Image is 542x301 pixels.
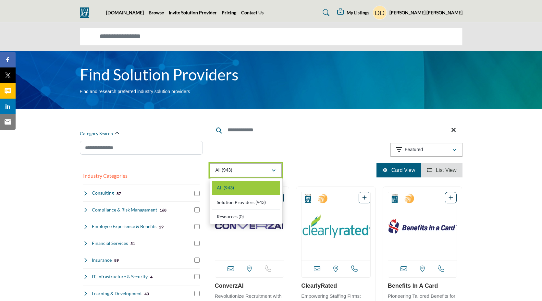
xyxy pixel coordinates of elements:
input: Select IT, Infrastructure & Security checkbox [194,274,200,279]
p: Find and research preferred industry solution providers [80,89,190,95]
button: Industry Categories [83,172,128,180]
a: Open Listing in new tab [388,192,457,260]
div: 168 Results For Compliance & Risk Management [160,207,166,213]
div: 89 Results For Insurance [114,257,119,263]
h4: IT, Infrastructure & Security: Technology infrastructure, cybersecurity, and IT support services ... [92,273,148,280]
img: 2025 Staffing World Exhibitors Badge Icon [404,194,414,203]
h5: [PERSON_NAME] [PERSON_NAME] [389,9,462,16]
button: Featured [390,143,462,157]
b: (943) [255,199,266,205]
img: ClearlyRated [302,192,370,260]
b: 89 [114,258,119,263]
b: (943) [224,185,234,190]
p: Featured [405,147,423,153]
a: Search [316,7,334,18]
a: [DOMAIN_NAME] [106,10,144,15]
h2: Category Search [80,130,113,137]
input: Select Consulting checkbox [194,191,200,196]
b: 4 [150,275,153,279]
li: List View [421,163,462,177]
div: My Listings [337,9,369,17]
a: Benefits in a Card [388,283,438,289]
a: Contact Us [241,10,264,15]
img: Benefits in a Card [388,192,457,260]
span: Resources [217,214,238,219]
img: Site Logo [80,7,92,18]
a: Open Listing in new tab [215,192,284,260]
h3: ClearlyRated [301,283,371,290]
div: 31 Results For Financial Services [130,240,135,246]
input: Search Solutions [80,28,462,45]
b: 31 [130,241,135,246]
a: ConverzAI [215,283,244,289]
button: Show hide supplier dropdown [373,6,387,20]
a: Open Listing in new tab [302,192,370,260]
div: 29 Results For Employee Experience & Benefits [159,224,164,230]
h3: Benefits in a Card [388,283,457,290]
div: 4 Results For IT, Infrastructure & Security [150,274,153,280]
img: ConverzAI [215,192,284,260]
img: 2025 Staffing World Exhibitors Badge Icon [318,194,327,203]
input: Search [210,122,462,138]
input: Select Financial Services checkbox [194,241,200,246]
span: Solution Providers [217,199,254,205]
a: Browse [149,10,164,15]
div: 87 Results For Consulting [117,190,121,196]
b: (0) [239,214,244,219]
a: View Card [382,167,415,173]
input: Select Insurance checkbox [194,258,200,263]
input: Select Compliance & Risk Management checkbox [194,207,200,212]
h4: Learning & Development: Training programs and educational resources to enhance staffing professio... [92,290,142,297]
a: Add To List [449,195,453,200]
img: Corporate Partners Badge Icon [390,194,400,203]
h4: Insurance: Specialized insurance coverage including professional liability and workers' compensat... [92,257,112,263]
img: Corporate Partners Badge Icon [303,194,313,203]
input: Select Learning & Development checkbox [194,291,200,296]
div: 40 Results For Learning & Development [144,291,149,296]
p: All (943) [216,167,232,174]
h5: My Listings [347,10,369,16]
span: List View [436,167,457,173]
li: Card View [376,163,421,177]
b: 29 [159,225,164,229]
h1: Find Solution Providers [80,65,239,85]
div: All (943) [210,178,283,224]
span: Card View [391,167,415,173]
h4: Employee Experience & Benefits: Solutions for enhancing workplace culture, employee satisfaction,... [92,223,156,230]
a: ClearlyRated [301,283,337,289]
a: Add To List [362,195,367,200]
h4: Consulting: Strategic advisory services to help staffing firms optimize operations and grow their... [92,190,114,196]
span: All [217,185,223,190]
input: Search Category [80,141,203,155]
b: 87 [117,191,121,196]
a: View List [427,167,456,173]
b: 40 [144,292,149,296]
a: Pricing [222,10,236,15]
input: Select Employee Experience & Benefits checkbox [194,224,200,229]
h4: Compliance & Risk Management: Services to ensure staffing companies meet regulatory requirements ... [92,207,157,213]
button: All (943) [210,163,282,177]
b: 168 [160,208,166,212]
h3: ConverzAI [215,283,284,290]
h4: Financial Services: Banking, accounting, and financial planning services tailored for staffing co... [92,240,128,247]
a: Invite Solution Provider [169,10,217,15]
